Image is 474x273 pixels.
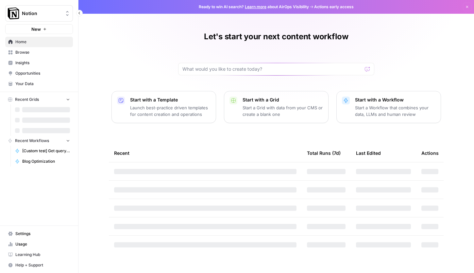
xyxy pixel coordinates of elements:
[204,31,348,42] h1: Let's start your next content workflow
[5,47,73,58] a: Browse
[355,97,435,103] p: Start with a Workflow
[15,138,49,144] span: Recent Workflows
[15,49,70,55] span: Browse
[12,156,73,167] a: Blog Optimization
[314,4,354,10] span: Actions early access
[15,262,70,268] span: Help + Support
[15,231,70,237] span: Settings
[5,228,73,239] a: Settings
[5,79,73,89] a: Your Data
[5,239,73,249] a: Usage
[243,97,323,103] p: Start with a Grid
[111,91,216,123] button: Start with a TemplateLaunch best-practice driven templates for content creation and operations
[5,24,73,34] button: New
[15,70,70,76] span: Opportunities
[22,10,61,17] span: Notion
[5,58,73,68] a: Insights
[307,144,341,162] div: Total Runs (7d)
[224,91,329,123] button: Start with a GridStart a Grid with data from your CMS or create a blank one
[15,60,70,66] span: Insights
[130,97,211,103] p: Start with a Template
[31,26,41,32] span: New
[5,136,73,146] button: Recent Workflows
[5,95,73,104] button: Recent Grids
[199,4,309,10] span: Ready to win AI search? about AirOps Visibility
[12,146,73,156] a: [Custom test] Get query fanout from topic
[22,148,70,154] span: [Custom test] Get query fanout from topic
[182,66,362,72] input: What would you like to create today?
[245,4,266,9] a: Learn more
[15,39,70,45] span: Home
[5,249,73,260] a: Learning Hub
[8,8,19,19] img: Notion Logo
[5,260,73,270] button: Help + Support
[243,104,323,118] p: Start a Grid with data from your CMS or create a blank one
[336,91,441,123] button: Start with a WorkflowStart a Workflow that combines your data, LLMs and human review
[5,37,73,47] a: Home
[114,144,296,162] div: Recent
[355,104,435,118] p: Start a Workflow that combines your data, LLMs and human review
[130,104,211,118] p: Launch best-practice driven templates for content creation and operations
[5,68,73,79] a: Opportunities
[15,241,70,247] span: Usage
[356,144,381,162] div: Last Edited
[5,5,73,22] button: Workspace: Notion
[421,144,439,162] div: Actions
[15,252,70,258] span: Learning Hub
[15,81,70,87] span: Your Data
[22,158,70,164] span: Blog Optimization
[15,97,39,102] span: Recent Grids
